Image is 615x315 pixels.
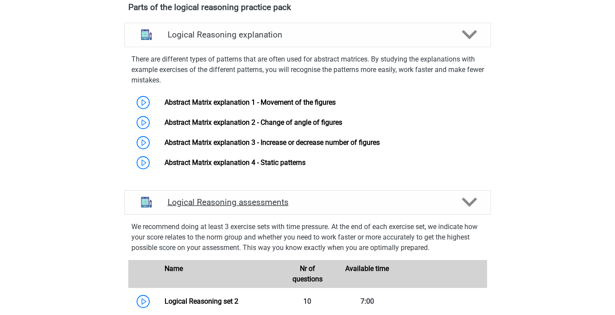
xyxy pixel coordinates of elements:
[278,264,337,284] div: Nr of questions
[121,23,495,47] a: explanations Logical Reasoning explanation
[337,264,397,284] div: Available time
[168,197,448,207] h4: Logical Reasoning assessments
[165,297,238,305] a: Logical Reasoning set 2
[168,30,448,40] h4: Logical Reasoning explanation
[135,24,158,46] img: logical reasoning explanations
[165,158,306,167] a: Abstract Matrix explanation 4 - Static patterns
[128,2,487,12] h4: Parts of the logical reasoning practice pack
[135,191,158,213] img: logical reasoning assessments
[121,190,495,215] a: assessments Logical Reasoning assessments
[131,54,484,86] p: There are different types of patterns that are often used for abstract matrices. By studying the ...
[131,222,484,253] p: We recommend doing at least 3 exercise sets with time pressure. At the end of each exercise set, ...
[165,138,380,147] a: Abstract Matrix explanation 3 - Increase or decrease number of figures
[165,118,342,127] a: Abstract Matrix explanation 2 - Change of angle of figures
[158,264,278,284] div: Name
[165,98,336,106] a: Abstract Matrix explanation 1 - Movement of the figures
